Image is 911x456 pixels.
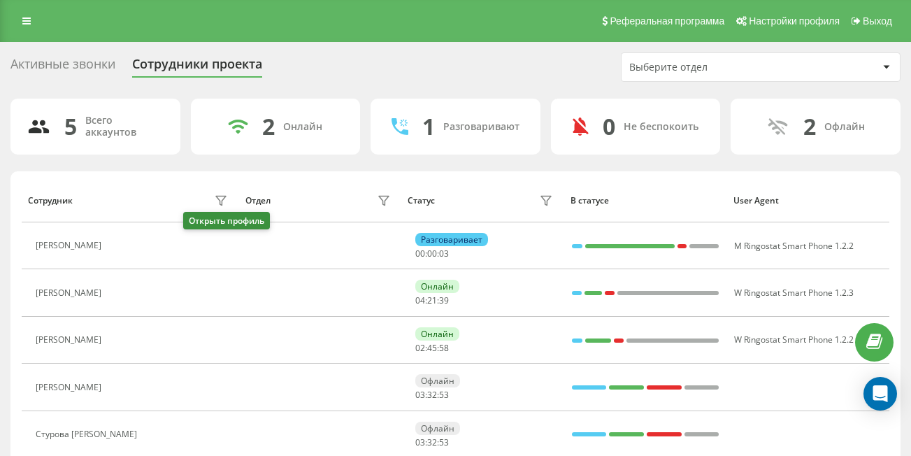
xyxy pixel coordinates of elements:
[427,436,437,448] span: 32
[415,248,425,259] span: 00
[36,288,105,298] div: [PERSON_NAME]
[36,335,105,345] div: [PERSON_NAME]
[439,342,449,354] span: 58
[863,15,892,27] span: Выход
[803,113,816,140] div: 2
[36,429,141,439] div: Cтурова [PERSON_NAME]
[439,436,449,448] span: 53
[28,196,73,206] div: Сотрудник
[415,343,449,353] div: : :
[415,422,460,435] div: Офлайн
[85,115,164,138] div: Всего аккаунтов
[262,113,275,140] div: 2
[415,390,449,400] div: : :
[439,389,449,401] span: 53
[415,296,449,306] div: : :
[610,15,724,27] span: Реферальная программа
[734,287,854,299] span: W Ringostat Smart Phone 1.2.3
[183,212,270,229] div: Открыть профиль
[64,113,77,140] div: 5
[734,240,854,252] span: M Ringostat Smart Phone 1.2.2
[36,241,105,250] div: [PERSON_NAME]
[629,62,796,73] div: Выберите отдел
[415,233,488,246] div: Разговаривает
[415,280,459,293] div: Онлайн
[427,248,437,259] span: 00
[408,196,435,206] div: Статус
[415,389,425,401] span: 03
[427,389,437,401] span: 32
[422,113,435,140] div: 1
[734,334,854,345] span: W Ringostat Smart Phone 1.2.2
[427,294,437,306] span: 21
[415,342,425,354] span: 02
[245,196,271,206] div: Отдел
[733,196,883,206] div: User Agent
[624,121,698,133] div: Не беспокоить
[863,377,897,411] div: Open Intercom Messenger
[415,327,459,341] div: Онлайн
[439,248,449,259] span: 03
[36,383,105,392] div: [PERSON_NAME]
[415,294,425,306] span: 04
[603,113,615,140] div: 0
[571,196,720,206] div: В статусе
[439,294,449,306] span: 39
[415,436,425,448] span: 03
[415,374,460,387] div: Офлайн
[283,121,322,133] div: Онлайн
[10,57,115,78] div: Активные звонки
[443,121,519,133] div: Разговаривают
[749,15,840,27] span: Настройки профиля
[132,57,262,78] div: Сотрудники проекта
[415,249,449,259] div: : :
[415,438,449,448] div: : :
[824,121,865,133] div: Офлайн
[427,342,437,354] span: 45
